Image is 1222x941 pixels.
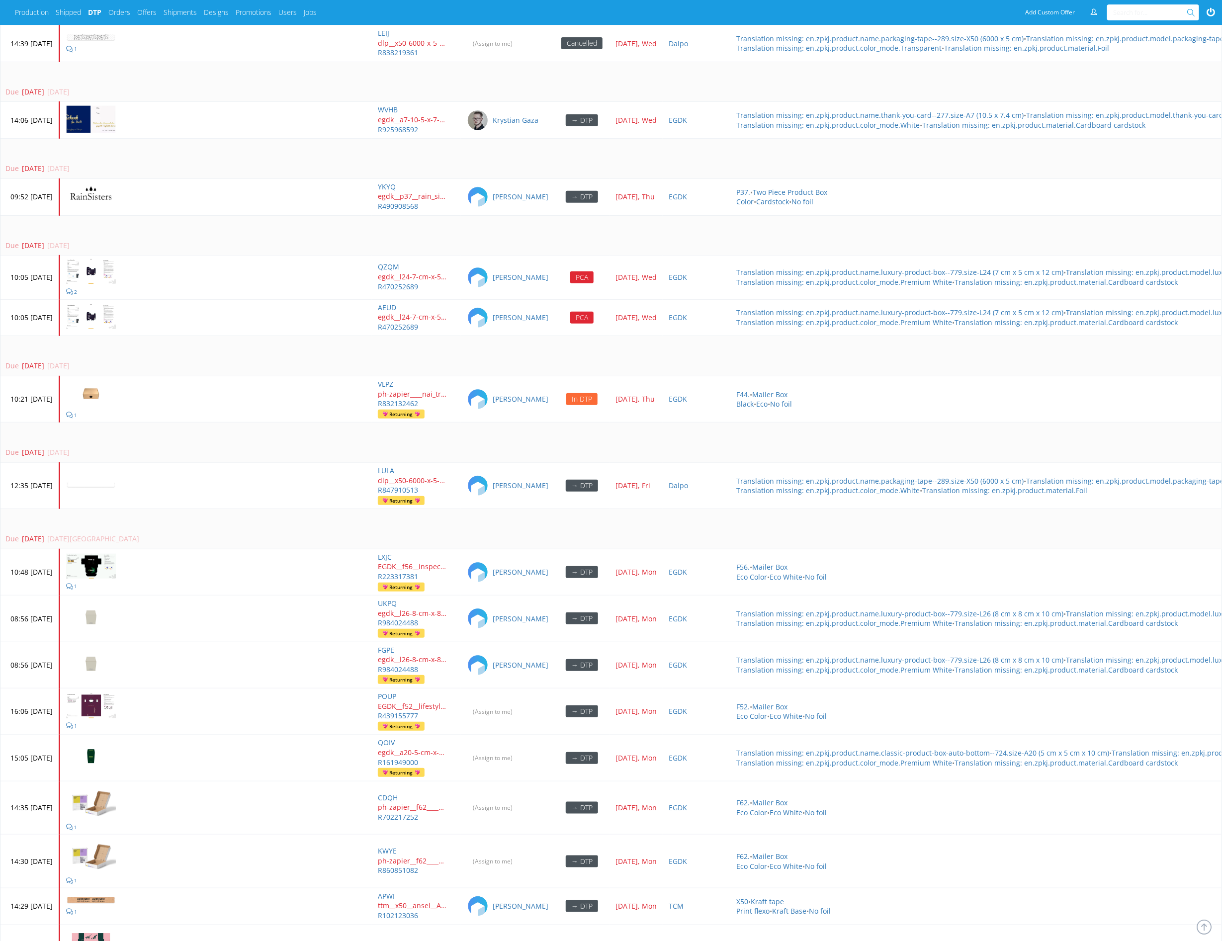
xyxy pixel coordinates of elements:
[493,567,548,577] a: [PERSON_NAME]
[378,891,395,901] a: APWI
[770,399,792,409] a: No foil
[615,753,657,763] a: [DATE], Mon
[19,361,44,371] div: [DATE]
[44,361,70,371] div: [DATE]
[467,751,519,765] input: (Assign to me)
[378,856,455,866] a: ph-zapier__f62____KWYE
[378,552,392,562] a: LXJC
[5,361,19,371] div: Due
[378,466,394,475] a: LULA
[378,748,447,758] p: egdk__a20-5-cm-x-5-cm-x-10-cm__brischle__QOIV
[378,410,425,419] a: Returning
[19,241,44,251] div: [DATE]
[805,572,827,582] a: No foil
[278,7,297,17] a: Users
[751,897,784,906] a: Kraft tape
[566,659,598,671] div: → DTP
[669,313,687,322] a: EGDK
[615,660,657,670] a: [DATE], Mon
[756,197,789,206] a: Cardstock
[467,704,519,719] input: (Assign to me)
[88,7,101,17] a: DTP
[736,562,750,572] a: F56.
[15,7,49,17] a: Production
[19,87,44,97] div: [DATE]
[378,583,425,592] a: Returning
[10,272,53,282] p: 10:05 [DATE]
[5,534,19,544] div: Due
[66,822,77,832] a: 1
[566,901,598,911] a: → DTP
[378,748,455,758] a: egdk__a20-5-cm-x-5-cm-x-10-cm__brischle__QOIV
[304,7,317,17] a: Jobs
[736,308,1063,317] a: Translation missing: en.zpkj.product.name.luxury-product-box--779.size-L24 (7 cm x 5 cm x 12 cm)
[381,675,422,684] span: Returning
[378,28,389,38] a: LEIJ
[566,803,598,812] a: → DTP
[378,645,394,655] a: FGPE
[378,802,447,812] p: ph-zapier__f62____CDQH
[615,567,657,577] a: [DATE], Mon
[615,706,657,716] a: [DATE], Mon
[74,824,77,831] span: 1
[805,861,827,871] a: No foil
[378,379,393,389] a: VLPZ
[378,282,418,291] a: R470252689
[66,43,77,53] a: 1
[74,583,77,590] span: 1
[615,614,657,624] a: [DATE], Mon
[381,583,422,592] span: Returning
[378,322,418,332] a: R470252689
[378,793,398,802] a: CDQH
[1113,4,1189,20] input: Search for...
[570,313,594,322] a: PCA
[736,758,952,768] a: Translation missing: en.zpkj.product.color_mode.Premium White
[66,603,116,631] img: version_two_editor_design.png
[566,705,598,717] div: → DTP
[10,567,53,577] p: 10:48 [DATE]
[566,613,598,623] a: → DTP
[772,906,806,916] a: Kraft Base
[19,164,44,173] div: [DATE]
[10,192,53,202] p: 09:52 [DATE]
[56,7,81,17] a: Shipped
[736,906,770,916] a: Print flexo
[66,897,116,904] img: version_two_editor_design
[378,911,418,920] a: R102123036
[378,38,447,48] p: dlp__x50-6000-x-5-cm__amaia_fuste__LEIJ
[566,900,598,912] div: → DTP
[108,7,130,17] a: Orders
[10,660,53,670] p: 08:56 [DATE]
[19,447,44,457] div: [DATE]
[44,87,70,97] div: [DATE]
[378,701,447,711] p: EGDK__f52__lifestyle_distribution_gmbh__POUP
[669,394,687,404] a: EGDK
[66,650,116,678] img: version_two_editor_design.png
[615,192,657,202] a: [DATE], Thu
[493,901,548,911] a: [PERSON_NAME]
[66,410,77,420] a: 1
[378,768,425,777] a: Returning
[561,37,603,49] div: Cancelled
[615,803,657,813] a: [DATE], Mon
[378,618,418,627] a: R984024488
[378,701,455,711] a: EGDK__f52__lifestyle_distribution_gmbh__POUP
[66,875,77,885] a: 1
[669,481,688,490] a: Dalpo
[66,743,116,770] img: version_two_editor_design
[922,120,1145,130] a: Translation missing: en.zpkj.product.material.Cardboard cardstock
[791,197,813,206] a: No foil
[669,272,687,282] a: EGDK
[669,856,687,866] a: EGDK
[164,7,197,17] a: Shipments
[736,486,920,495] a: Translation missing: en.zpkj.product.color_mode.White
[378,572,418,581] a: R223317381
[378,105,398,114] a: WVHB
[752,852,787,861] a: Mailer Box
[381,629,422,638] span: Returning
[566,612,598,624] div: → DTP
[566,192,598,201] a: → DTP
[381,496,422,505] span: Returning
[66,693,116,718] img: version_two_editor_design.png
[74,877,77,884] span: 1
